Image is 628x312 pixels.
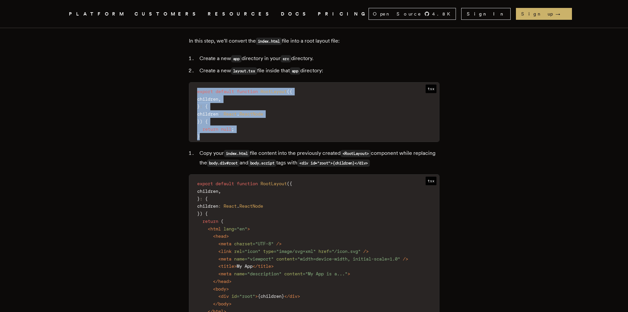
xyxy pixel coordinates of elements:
span: . [237,111,239,117]
span: title [221,263,234,269]
span: body [216,286,226,292]
span: html [210,226,221,231]
span: content [276,256,295,261]
span: icon [247,249,258,254]
a: CUSTOMERS [135,10,200,18]
span: export [197,181,213,186]
span: . [237,203,239,209]
span: link [221,249,231,254]
span: < [218,249,221,254]
span: 4.8 K [432,11,454,17]
span: { [289,181,292,186]
span: , [218,96,221,102]
span: " [245,226,247,231]
span: div [221,294,229,299]
span: " [276,249,279,254]
span: return [202,219,218,224]
span: : [200,104,202,109]
span: = [253,241,255,246]
span: root [242,294,253,299]
span: React [224,203,237,209]
span: body [218,301,229,306]
span: " [253,294,255,299]
span: > [229,301,231,306]
a: PRICING [318,10,369,18]
span: meta [221,241,231,246]
span: children [260,294,282,299]
span: < [218,294,221,299]
span: " [345,271,347,276]
span: " [305,271,308,276]
li: Copy your file content into the previously created component while replacing the and tags with [197,149,439,168]
span: = [234,226,237,231]
span: } [197,211,200,216]
span: } [197,104,200,109]
li: Create a new file inside that directory: [197,66,439,76]
span: { [289,89,292,94]
span: null [221,126,231,132]
span: " [245,249,247,254]
code: <div id="root">{children}</div> [297,159,370,167]
span: </ [213,301,218,306]
span: viewport [250,256,271,261]
code: <RootLayout> [341,150,371,157]
span: < [218,241,221,246]
span: rel [234,249,242,254]
span: " [271,256,274,261]
span: { [205,104,208,109]
span: export [197,89,213,94]
span: > [226,286,229,292]
span: name [234,271,245,276]
span: > [229,279,231,284]
span: < [218,271,221,276]
span: type [263,249,274,254]
span: > [234,263,237,269]
span: meta [221,271,231,276]
span: : [218,111,221,117]
span: = [245,256,247,261]
span: > [271,263,274,269]
span: " [271,241,274,246]
span: default [216,181,234,186]
span: = [245,271,247,276]
span: </ [253,263,258,269]
span: UTF-8 [258,241,271,246]
span: > [297,294,300,299]
span: image/svg+xml [279,249,313,254]
span: " [358,249,361,254]
span: { [205,211,208,216]
span: href [318,249,329,254]
span: React [224,111,237,117]
span: { [205,119,208,124]
span: </ [284,294,289,299]
span: children [197,111,218,117]
span: ( [221,219,224,224]
span: } [197,196,200,201]
code: app [290,67,300,75]
span: { [205,196,208,201]
button: PLATFORM [69,10,127,18]
span: charset [234,241,253,246]
span: title [258,263,271,269]
span: function [237,89,258,94]
span: = [303,271,305,276]
span: /> [403,256,408,261]
span: /> [363,249,369,254]
span: ReactNode [239,111,263,117]
span: RootLayout [260,89,287,94]
span: " [297,256,300,261]
span: ; [231,126,234,132]
span: > [247,226,250,231]
span: description [250,271,279,276]
code: app [231,55,242,62]
span: Open Source [373,11,422,17]
span: tsx [426,177,436,185]
span: , [218,189,221,194]
span: } [282,294,284,299]
span: " [247,256,250,261]
span: meta [221,256,231,261]
span: < [213,286,216,292]
span: { [258,294,260,299]
span: ReactNode [239,203,263,209]
span: RESOURCES [208,10,273,18]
